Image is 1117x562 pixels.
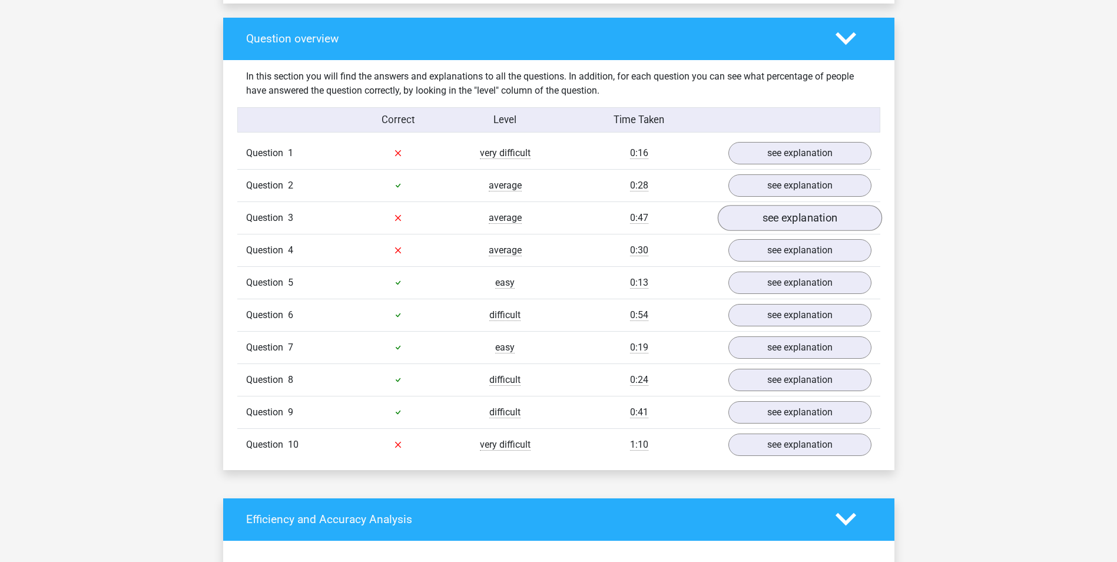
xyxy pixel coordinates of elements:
span: Question [246,340,288,355]
span: Question [246,146,288,160]
span: Question [246,178,288,193]
span: 10 [288,439,299,450]
span: difficult [489,309,521,321]
span: 0:30 [630,244,648,256]
span: 4 [288,244,293,256]
span: 9 [288,406,293,418]
a: see explanation [728,174,871,197]
span: 1 [288,147,293,158]
div: In this section you will find the answers and explanations to all the questions. In addition, for... [237,70,880,98]
span: difficult [489,374,521,386]
span: Question [246,438,288,452]
a: see explanation [728,369,871,391]
a: see explanation [728,336,871,359]
span: Question [246,405,288,419]
div: Time Taken [558,113,719,127]
h4: Efficiency and Accuracy Analysis [246,513,818,526]
span: 0:16 [630,147,648,159]
span: Question [246,373,288,387]
a: see explanation [728,239,871,262]
span: 3 [288,212,293,223]
h4: Question overview [246,32,818,45]
a: see explanation [728,401,871,424]
span: Question [246,276,288,290]
span: 0:13 [630,277,648,289]
span: average [489,212,522,224]
span: Question [246,308,288,322]
span: 8 [288,374,293,385]
span: Question [246,211,288,225]
div: Correct [344,113,452,127]
span: 0:54 [630,309,648,321]
span: 5 [288,277,293,288]
span: easy [495,342,515,353]
span: 0:28 [630,180,648,191]
span: 0:41 [630,406,648,418]
span: very difficult [480,439,531,451]
a: see explanation [717,205,881,231]
span: 2 [288,180,293,191]
a: see explanation [728,434,871,456]
span: 0:24 [630,374,648,386]
a: see explanation [728,304,871,326]
a: see explanation [728,142,871,164]
div: Level [452,113,559,127]
span: very difficult [480,147,531,159]
span: Question [246,243,288,257]
span: 0:47 [630,212,648,224]
a: see explanation [728,272,871,294]
span: average [489,244,522,256]
span: 0:19 [630,342,648,353]
span: 7 [288,342,293,353]
span: difficult [489,406,521,418]
span: average [489,180,522,191]
span: 1:10 [630,439,648,451]
span: easy [495,277,515,289]
span: 6 [288,309,293,320]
